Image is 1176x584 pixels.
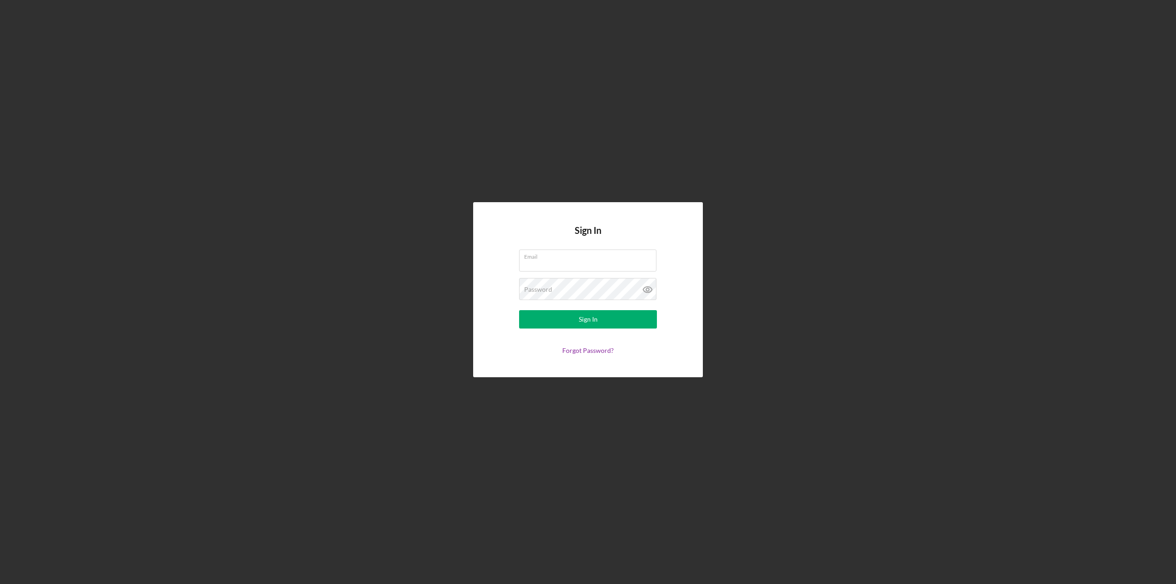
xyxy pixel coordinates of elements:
[524,286,552,293] label: Password
[562,346,614,354] a: Forgot Password?
[524,250,656,260] label: Email
[519,310,657,329] button: Sign In
[579,310,598,329] div: Sign In
[575,225,601,249] h4: Sign In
